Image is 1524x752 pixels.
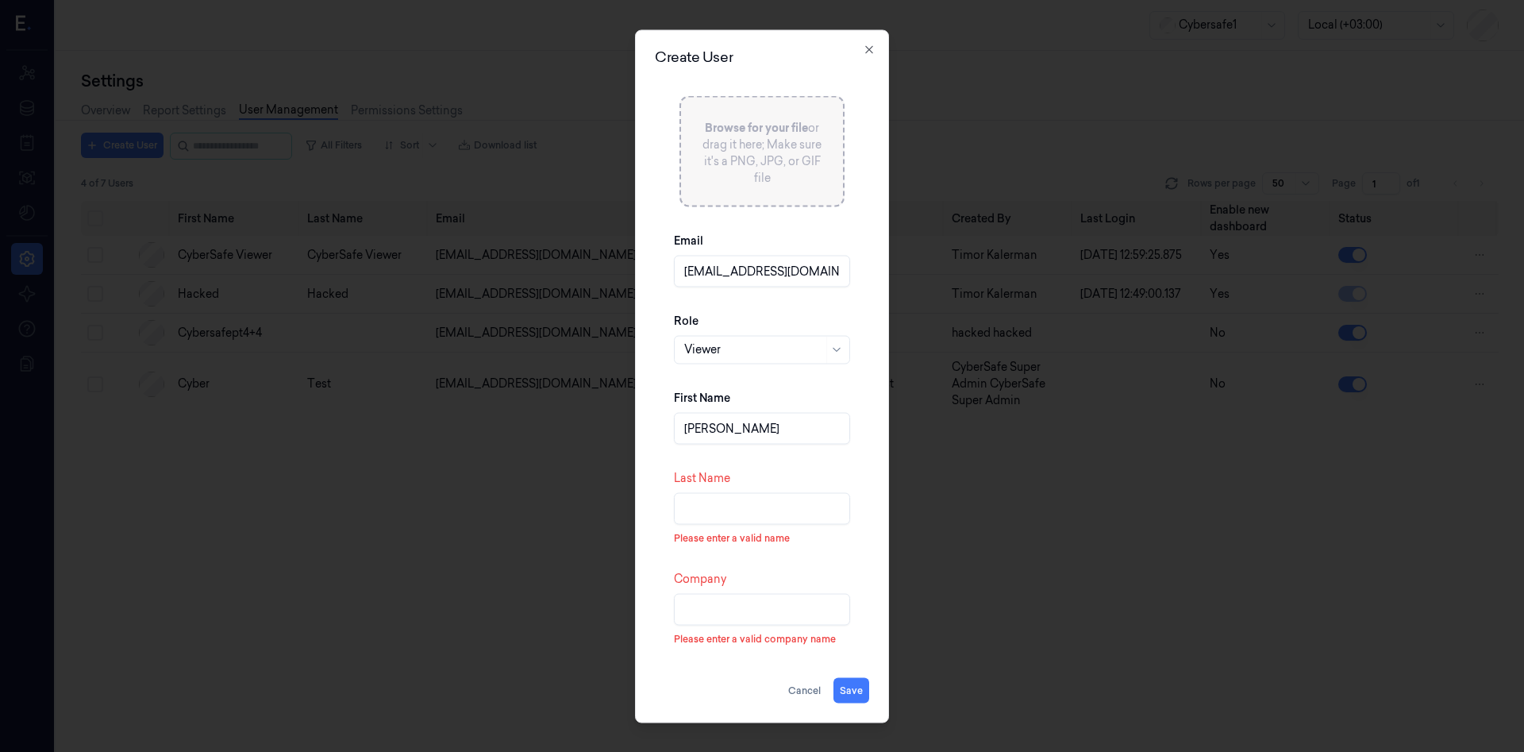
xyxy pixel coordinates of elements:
[674,631,850,646] p: Please enter a valid company name
[674,232,703,248] label: Email
[674,571,726,585] label: Company
[782,677,827,703] button: Cancel
[674,530,850,545] p: Please enter a valid name
[833,677,869,703] button: Save
[655,49,869,64] h2: Create User
[674,312,698,328] label: Role
[674,470,730,484] label: Last Name
[674,389,730,405] label: First Name
[705,120,808,134] span: Browse for your file
[700,119,824,186] p: or drag it here; Make sure it's a PNG, JPG, or GIF file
